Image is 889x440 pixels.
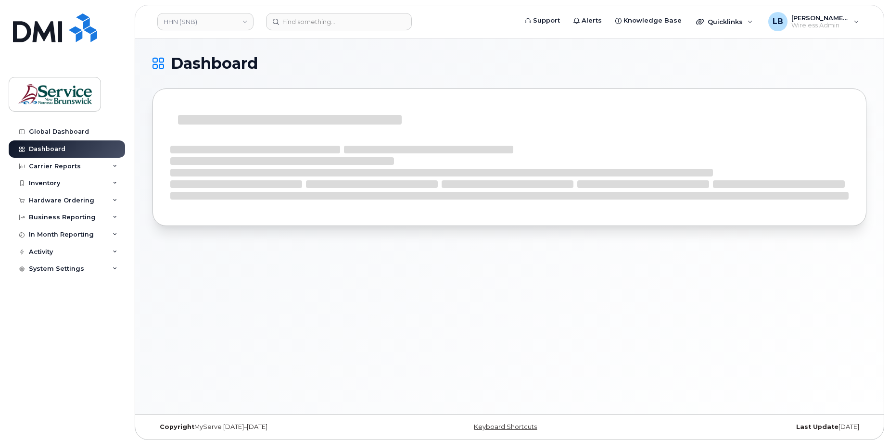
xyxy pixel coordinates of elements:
[171,56,258,71] span: Dashboard
[474,423,537,430] a: Keyboard Shortcuts
[796,423,838,430] strong: Last Update
[160,423,194,430] strong: Copyright
[152,423,391,431] div: MyServe [DATE]–[DATE]
[628,423,866,431] div: [DATE]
